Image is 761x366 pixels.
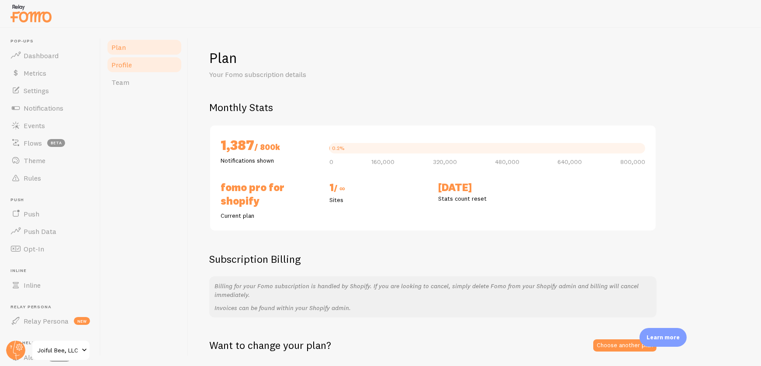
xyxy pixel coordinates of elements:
a: Flows beta [5,134,95,152]
a: Settings [5,82,95,99]
a: Push [5,205,95,223]
span: Push [24,209,39,218]
span: Events [24,121,45,130]
span: Push Data [24,227,56,236]
span: 0 [329,159,333,165]
h2: Subscription Billing [209,252,657,266]
h1: Plan [209,49,740,67]
p: Learn more [647,333,680,342]
span: Team [111,78,129,87]
a: Choose another plan [593,339,657,352]
span: Theme [24,156,45,165]
span: Flows [24,139,42,147]
a: Dashboard [5,47,95,64]
div: 0.2% [332,146,345,151]
span: Dashboard [24,51,59,60]
h2: [DATE] [438,181,536,194]
span: 640,000 [558,159,582,165]
a: Plan [106,38,183,56]
span: Inline [10,268,95,274]
span: / 800k [254,142,280,152]
span: 480,000 [495,159,519,165]
h2: 1 [329,181,428,195]
span: Pop-ups [10,38,95,44]
p: Stats count reset [438,194,536,203]
h2: Want to change your plan? [209,338,331,352]
a: Joiful Bee, LLC [31,340,90,361]
span: Relay Persona [10,304,95,310]
span: 800,000 [620,159,645,165]
a: Theme [5,152,95,169]
p: Sites [329,195,428,204]
h2: 1,387 [221,136,319,156]
span: Settings [24,86,49,95]
a: Push Data [5,223,95,240]
span: Inline [24,281,41,289]
h2: Fomo Pro for Shopify [221,181,319,208]
a: Notifications [5,99,95,117]
a: Inline [5,276,95,294]
span: Push [10,197,95,203]
span: 160,000 [371,159,394,165]
span: Profile [111,60,132,69]
span: new [74,317,90,325]
p: Invoices can be found within your Shopify admin. [214,303,651,312]
a: Opt-In [5,240,95,258]
span: Opt-In [24,244,44,253]
a: Events [5,117,95,134]
a: Team [106,73,183,91]
img: fomo-relay-logo-orange.svg [9,2,53,24]
p: Notifications shown [221,156,319,165]
h2: Monthly Stats [209,101,740,114]
span: / ∞ [334,183,345,193]
span: Joiful Bee, LLC [38,345,79,356]
span: Rules [24,174,41,182]
a: Rules [5,169,95,187]
div: Learn more [640,328,687,347]
span: beta [47,139,65,147]
a: Profile [106,56,183,73]
a: Metrics [5,64,95,82]
span: Notifications [24,104,63,112]
p: Billing for your Fomo subscription is handled by Shopify. If you are looking to cancel, simply de... [214,282,651,299]
span: Plan [111,43,126,52]
span: 320,000 [433,159,457,165]
a: Relay Persona new [5,312,95,330]
p: Your Fomo subscription details [209,70,419,80]
p: Current plan [221,211,319,220]
span: Relay Persona [24,317,69,325]
span: Metrics [24,69,46,77]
